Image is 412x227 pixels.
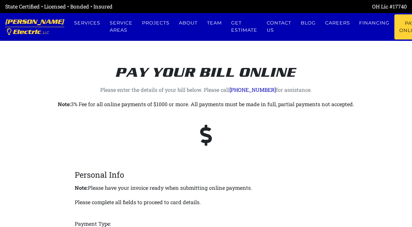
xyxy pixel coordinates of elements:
a: Projects [137,14,174,32]
a: Careers [320,14,355,32]
p: Please complete all fields to proceed to card details. [75,198,201,207]
a: Contact us [262,14,296,39]
a: [PHONE_NUMBER] [230,86,276,93]
a: Get estimate [227,14,262,39]
span: , LLC [41,31,49,35]
a: Blog [296,14,320,32]
p: Please enter the details of your bill below. Please call for assistance. [25,85,387,94]
a: Service Areas [105,14,137,39]
a: Team [202,14,227,32]
h2: Pay your bill online [25,49,387,80]
a: Services [70,14,105,32]
legend: Personal Info [75,169,337,181]
strong: Note: [75,184,88,191]
a: [PERSON_NAME] Electric, LLC [5,13,64,41]
p: 3% Fee for all online payments of $1000 or more. All payments must be made in full, partial payme... [25,100,387,109]
a: About [174,14,202,32]
p: Please have your invoice ready when submitting online payments. [75,183,337,192]
div: State Certified • Licensed • Bonded • Insured [5,3,206,10]
a: Financing [355,14,394,32]
div: OH Lic #17740 [206,3,407,10]
strong: Note: [58,101,71,107]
